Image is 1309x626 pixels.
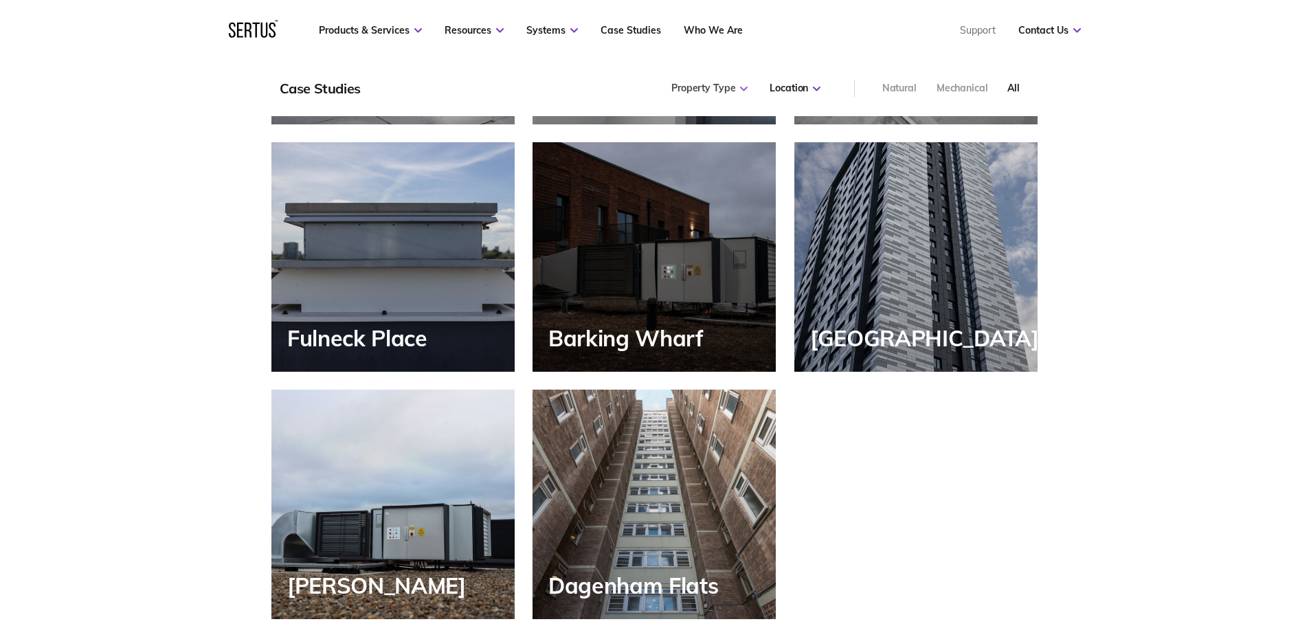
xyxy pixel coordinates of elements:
[601,24,661,36] a: Case Studies
[960,24,996,36] a: Support
[810,326,1046,350] div: [GEOGRAPHIC_DATA]
[526,24,578,36] a: Systems
[794,142,1038,372] a: [GEOGRAPHIC_DATA]
[287,573,473,598] div: [PERSON_NAME]
[287,326,434,350] div: Fulneck Place
[548,326,711,350] div: Barking Wharf
[684,24,743,36] a: Who We Are
[1007,82,1020,96] div: All
[882,82,917,96] div: Natural
[271,142,515,372] a: Fulneck Place
[937,82,988,96] div: Mechanical
[548,573,726,598] div: Dagenham Flats
[319,24,422,36] a: Products & Services
[770,82,820,96] div: Location
[533,142,776,372] a: Barking Wharf
[533,390,776,619] a: Dagenham Flats
[280,80,361,97] div: Case Studies
[271,390,515,619] a: [PERSON_NAME]
[671,82,748,96] div: Property Type
[1062,467,1309,626] iframe: Chat Widget
[1018,24,1081,36] a: Contact Us
[445,24,504,36] a: Resources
